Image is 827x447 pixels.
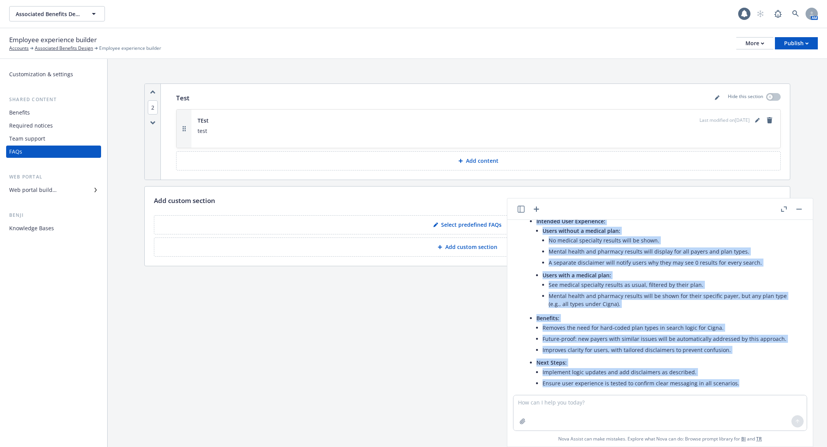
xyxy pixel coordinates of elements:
div: Web portal [6,173,101,181]
div: Shared content [6,96,101,103]
a: remove [765,116,774,125]
li: Mental health and pharmacy results will display for all payers and plan types. [549,246,796,257]
button: Select predefined FAQs [154,215,781,234]
span: Last modified on [DATE] [700,117,750,124]
button: 2 [148,103,158,111]
a: editPencil [753,116,762,125]
li: A separate disclaimer will notify users why they may see 0 results for every search. [549,257,796,268]
div: Team support [9,133,45,145]
button: Add custom section [154,237,781,257]
li: Implement logic updates and add disclaimers as described. [543,367,796,378]
div: Required notices [9,120,53,132]
a: Web portal builder [6,184,101,196]
a: Knowledge Bases [6,222,101,234]
span: Users with a medical plan: [543,272,611,279]
div: Publish [784,38,809,49]
p: Hide this section [728,93,763,103]
a: Benefits [6,106,101,119]
button: Associated Benefits Design [9,6,105,21]
span: Nova Assist can make mistakes. Explore what Nova can do: Browse prompt library for and [558,431,762,447]
li: Future-proof: new payers with similar issues will be automatically addressed by this approach. [543,333,796,344]
div: Web portal builder [9,184,57,196]
div: FAQs [9,146,22,158]
li: See medical specialty results as usual, filtered by their plan. [549,279,796,290]
div: Customization & settings [9,68,73,80]
li: Mental health and pharmacy results will be shown for their specific payer, but any plan type (e.g... [549,290,796,309]
span: Users without a medical plan: [543,227,620,234]
div: Benefits [9,106,30,119]
a: Team support [6,133,101,145]
span: 2 [148,100,158,115]
a: Report a Bug [770,6,786,21]
p: Test [176,93,190,103]
div: Benji [6,211,101,219]
span: Benefits: [536,314,559,322]
a: BI [741,436,746,442]
button: More [736,37,773,49]
a: Associated Benefits Design [35,45,93,52]
a: TR [756,436,762,442]
p: Select predefined FAQs [441,221,502,229]
a: Required notices [6,120,101,132]
button: Add content [176,151,781,170]
span: Next Steps: [536,359,567,366]
li: Ensure user experience is tested to confirm clear messaging in all scenarios. [543,378,796,389]
p: Add custom section [154,196,215,206]
span: Employee experience builder [9,35,97,45]
a: Accounts [9,45,29,52]
div: Knowledge Bases [9,222,54,234]
p: test [198,126,774,136]
p: Add custom section [445,243,497,251]
a: Search [788,6,803,21]
a: Customization & settings [6,68,101,80]
a: editPencil [713,93,722,102]
li: Removes the need for hard-coded plan types in search logic for Cigna. [543,322,796,333]
p: Add content [466,157,498,165]
span: TEst [198,116,209,124]
li: Improves clarity for users, with tailored disclaimers to prevent confusion. [543,344,796,355]
span: Employee experience builder [99,45,161,52]
button: Publish [775,37,818,49]
li: No medical specialty results will be shown. [549,235,796,246]
a: FAQs [6,146,101,158]
div: More [745,38,764,49]
a: Start snowing [753,6,768,21]
span: Intended User Experience: [536,218,605,225]
span: Associated Benefits Design [16,10,82,18]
